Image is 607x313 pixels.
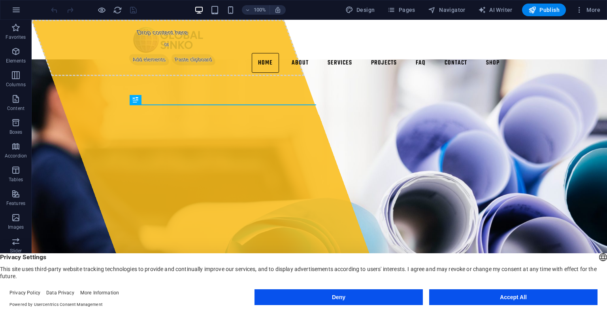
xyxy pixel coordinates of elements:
[6,82,26,88] p: Columns
[17,269,27,271] button: 2
[10,248,22,254] p: Slider
[6,58,26,64] p: Elements
[254,5,266,15] h6: 100%
[425,4,469,16] button: Navigator
[572,4,603,16] button: More
[9,129,23,135] p: Boxes
[8,224,24,230] p: Images
[345,6,375,14] span: Design
[6,34,26,40] p: Favorites
[478,6,513,14] span: AI Writer
[5,153,27,159] p: Accordion
[17,279,27,281] button: 3
[17,258,27,260] button: 1
[97,5,106,15] button: Click here to leave preview mode and continue editing
[575,6,600,14] span: More
[138,34,185,46] span: Paste clipboard
[387,6,415,14] span: Pages
[274,6,281,13] i: On resize automatically adjust zoom level to fit chosen device.
[384,4,418,16] button: Pages
[428,6,466,14] span: Navigator
[6,200,25,207] p: Features
[342,4,378,16] div: Design (Ctrl+Alt+Y)
[528,6,560,14] span: Publish
[96,34,139,46] span: Add elements
[9,176,23,183] p: Tables
[342,4,378,16] button: Design
[113,5,122,15] button: reload
[242,5,270,15] button: 100%
[475,4,516,16] button: AI Writer
[522,4,566,16] button: Publish
[113,6,122,15] i: Reload page
[7,105,25,112] p: Content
